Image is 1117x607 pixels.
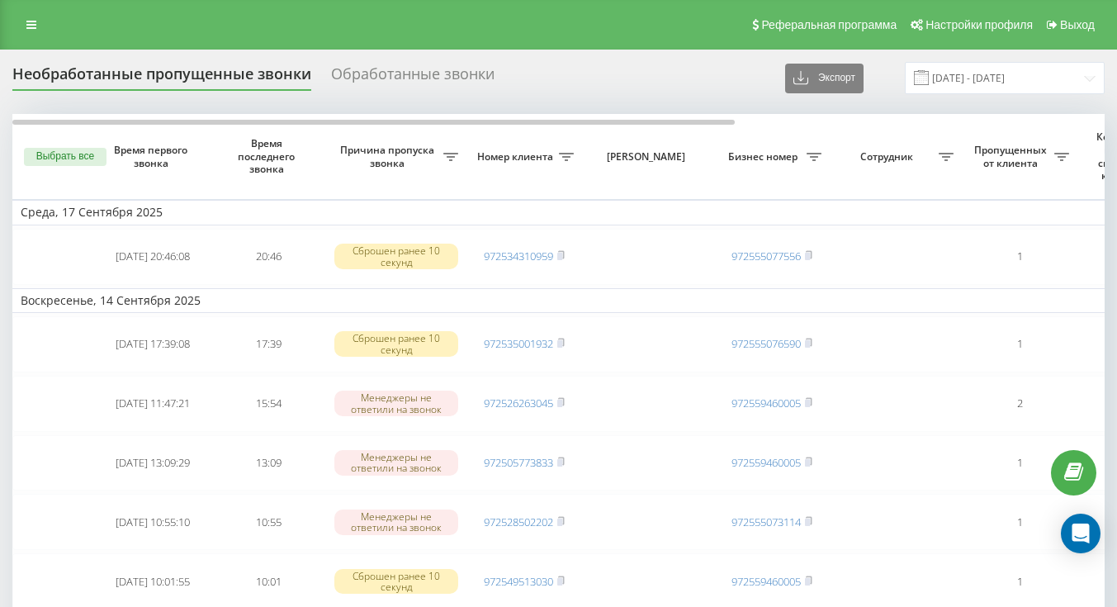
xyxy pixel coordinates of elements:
[24,148,106,166] button: Выбрать все
[224,137,313,176] span: Время последнего звонка
[731,249,801,263] a: 972555077556
[970,144,1054,169] span: Пропущенных от клиента
[596,150,700,164] span: [PERSON_NAME]
[785,64,864,93] button: Экспорт
[761,18,897,31] span: Реферальная программа
[475,150,559,164] span: Номер клиента
[334,244,458,268] div: Сброшен ранее 10 секунд
[95,316,211,372] td: [DATE] 17:39:08
[484,396,553,410] a: 972526263045
[484,249,553,263] a: 972534310959
[334,144,443,169] span: Причина пропуска звонка
[925,18,1033,31] span: Настройки профиля
[731,336,801,351] a: 972555076590
[331,65,495,91] div: Обработанные звонки
[334,391,458,415] div: Менеджеры не ответили на звонок
[962,435,1077,491] td: 1
[12,65,311,91] div: Необработанные пропущенные звонки
[731,515,801,529] a: 972555073114
[211,494,326,550] td: 10:55
[962,376,1077,432] td: 2
[95,376,211,432] td: [DATE] 11:47:21
[484,455,553,470] a: 972505773833
[962,316,1077,372] td: 1
[731,574,801,589] a: 972559460005
[838,150,939,164] span: Сотрудник
[722,150,807,164] span: Бизнес номер
[211,316,326,372] td: 17:39
[484,336,553,351] a: 972535001932
[731,396,801,410] a: 972559460005
[95,435,211,491] td: [DATE] 13:09:29
[731,455,801,470] a: 972559460005
[211,435,326,491] td: 13:09
[211,229,326,285] td: 20:46
[334,331,458,356] div: Сброшен ранее 10 секунд
[334,510,458,534] div: Менеджеры не ответили на звонок
[334,569,458,594] div: Сброшен ранее 10 секунд
[962,494,1077,550] td: 1
[962,229,1077,285] td: 1
[1060,18,1095,31] span: Выход
[95,229,211,285] td: [DATE] 20:46:08
[484,515,553,529] a: 972528502202
[95,494,211,550] td: [DATE] 10:55:10
[484,574,553,589] a: 972549513030
[334,450,458,475] div: Менеджеры не ответили на звонок
[1061,514,1100,553] div: Open Intercom Messenger
[108,144,197,169] span: Время первого звонка
[211,376,326,432] td: 15:54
